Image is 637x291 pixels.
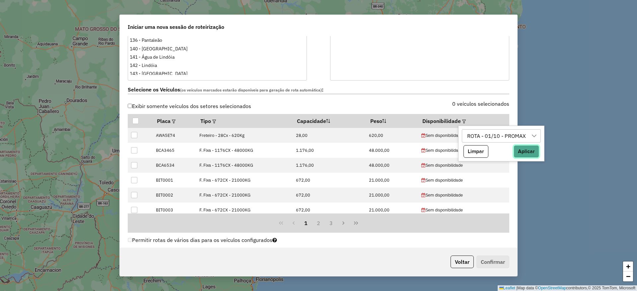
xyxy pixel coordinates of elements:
button: 3 [325,217,337,229]
td: F. Fixa - 672CX - 21000KG [196,203,293,217]
button: Voltar [451,256,474,268]
th: Peso [366,114,418,128]
span: Iniciar uma nova sessão de roteirização [128,23,224,31]
span: | [516,286,517,290]
label: 0 veículos selecionados [452,100,509,108]
td: BIT0001 [153,173,196,188]
td: BCA3465 [153,143,196,158]
th: Tipo [196,114,293,128]
td: F. Fixa - 1176CX - 48000KG [196,143,293,158]
i: 'Roteirizador.NaoPossuiAgenda' | translate [421,193,426,198]
button: Aplicar [514,145,539,158]
button: Limpar [463,145,488,158]
span: + [626,262,630,270]
a: OpenStreetMap [538,286,566,290]
button: 1 [300,217,312,229]
button: Last Page [350,217,362,229]
div: 140 - [GEOGRAPHIC_DATA] [130,45,305,52]
td: F. Fixa - 1176CX - 48000KG [196,158,293,173]
td: 28,00 [293,128,366,143]
td: BIT0002 [153,188,196,203]
td: 620,00 [366,128,418,143]
th: Disponibilidade [418,114,509,128]
i: 'Roteirizador.NaoPossuiAgenda' | translate [421,163,426,168]
td: 48.000,00 [366,158,418,173]
label: Permitir rotas de vários dias para os veículos configurados [128,234,277,246]
button: Next Page [337,217,350,229]
a: Zoom in [623,262,633,271]
td: 672,00 [293,173,366,188]
span: − [626,272,630,280]
th: Placa [153,114,196,128]
td: F. Fixa - 672CX - 21000KG [196,173,293,188]
td: BIT0003 [153,203,196,217]
td: 672,00 [293,188,366,203]
div: Sem disponibilidade [421,177,506,183]
div: 141 - Água de Lindóia [130,54,305,61]
td: F. Fixa - 672CX - 21000KG [196,188,293,203]
i: 'Roteirizador.NaoPossuiAgenda' | translate [421,208,426,212]
td: AWA5E74 [153,128,196,143]
div: Sem disponibilidade [421,162,506,168]
i: Selecione pelo menos um veículo [272,237,277,243]
label: Selecione os Veículos : [128,86,509,94]
a: Leaflet [499,286,515,290]
td: 21.000,00 [366,173,418,188]
input: Exibir somente veículos dos setores selecionados [128,104,132,108]
i: 'Roteirizador.NaoPossuiAgenda' | translate [421,134,426,138]
div: Sem disponibilidade [421,207,506,213]
div: Sem disponibilidade [421,192,506,198]
i: 'Roteirizador.NaoPossuiAgenda' | translate [421,148,426,153]
span: (os veículos marcados estarão disponíveis para geração de rota automática) [180,87,322,92]
input: Permitir rotas de vários dias para os veículos configurados [128,238,132,242]
a: Zoom out [623,271,633,281]
td: Freteiro - 28Cx - 620Kg [196,128,293,143]
label: Exibir somente veículos dos setores selecionados [128,100,251,112]
td: 1.176,00 [293,158,366,173]
td: BCA6534 [153,158,196,173]
td: 1.176,00 [293,143,366,158]
td: 672,00 [293,203,366,217]
div: 142 - Lindóia [130,62,305,69]
td: 48.000,00 [366,143,418,158]
div: Sem disponibilidade [421,132,506,139]
td: 21.000,00 [366,203,418,217]
button: 2 [312,217,325,229]
i: 'Roteirizador.NaoPossuiAgenda' | translate [421,178,426,183]
div: ROTA - 01/10 - PROMAX [465,130,528,142]
td: 21.000,00 [366,188,418,203]
div: Map data © contributors,© 2025 TomTom, Microsoft [498,285,637,291]
div: 136 - Pantaleão [130,37,305,44]
th: Capacidade [293,114,366,128]
div: 143 - [GEOGRAPHIC_DATA] [130,70,305,77]
div: Sem disponibilidade [421,147,506,153]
